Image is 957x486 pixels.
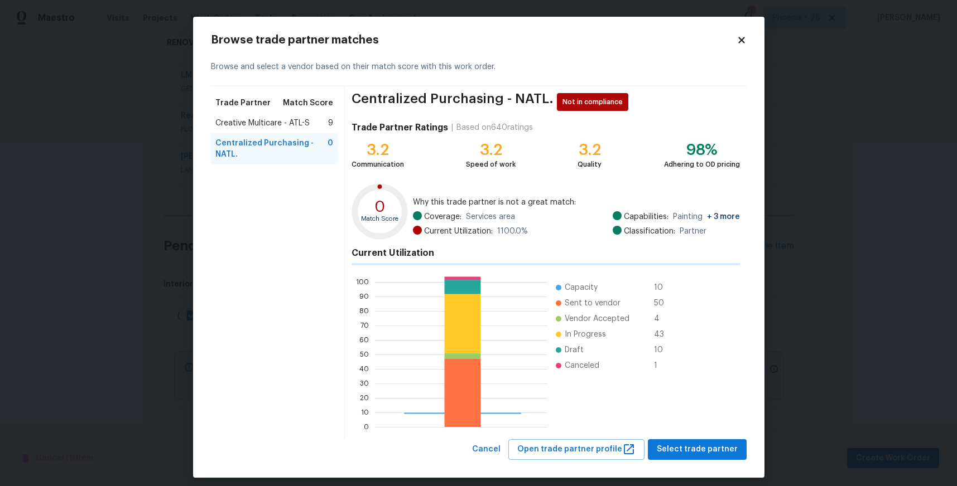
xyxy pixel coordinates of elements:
text: 10 [362,409,369,416]
span: Select trade partner [657,443,738,456]
div: 3.2 [466,144,516,155]
div: Adhering to OD pricing [664,159,740,170]
text: 60 [360,337,369,343]
span: Capacity [565,282,598,293]
span: Painting [673,211,740,222]
span: Draft [565,344,584,356]
button: Cancel [468,439,505,460]
div: Communication [352,159,404,170]
span: Creative Multicare - ATL-S [215,118,310,129]
span: 43 [654,329,672,340]
span: Current Utilization: [424,226,493,237]
div: 3.2 [352,144,404,155]
div: Speed of work [466,159,516,170]
text: 70 [361,322,369,329]
span: 10 [654,282,672,293]
span: In Progress [565,329,606,340]
span: Open trade partner profile [517,443,636,456]
div: Browse and select a vendor based on their match score with this work order. [211,48,747,86]
span: Trade Partner [215,98,271,109]
span: Vendor Accepted [565,313,629,324]
span: Coverage: [424,211,461,222]
span: + 3 more [707,213,740,221]
div: 3.2 [578,144,602,155]
div: 98% [664,144,740,155]
h4: Current Utilization [352,247,739,259]
h2: Browse trade partner matches [211,35,737,46]
span: Classification: [624,226,675,237]
text: Match Score [362,216,399,222]
text: 0 [374,199,386,215]
button: Open trade partner profile [508,439,645,460]
div: | [448,122,456,133]
text: 30 [360,380,369,387]
text: 40 [360,366,369,372]
text: 50 [360,351,369,358]
span: Centralized Purchasing - NATL. [352,93,554,111]
div: Quality [578,159,602,170]
span: Capabilities: [624,211,669,222]
span: Why this trade partner is not a great match: [413,197,740,208]
span: Match Score [283,98,333,109]
span: 10 [654,344,672,356]
h4: Trade Partner Ratings [352,122,448,133]
span: Not in compliance [562,96,627,108]
span: Sent to vendor [565,298,621,309]
text: 90 [360,293,369,300]
span: 0 [328,138,333,160]
text: 0 [364,424,369,430]
span: 1100.0 % [497,226,528,237]
span: 9 [328,118,333,129]
text: 80 [360,308,369,314]
span: Centralized Purchasing - NATL. [215,138,328,160]
span: 50 [654,298,672,309]
span: Canceled [565,360,599,371]
button: Select trade partner [648,439,747,460]
text: 100 [357,279,369,285]
span: Cancel [472,443,501,456]
div: Based on 640 ratings [456,122,533,133]
span: Partner [680,226,706,237]
span: 1 [654,360,672,371]
span: 4 [654,313,672,324]
text: 20 [360,395,369,401]
span: Services area [466,211,515,222]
